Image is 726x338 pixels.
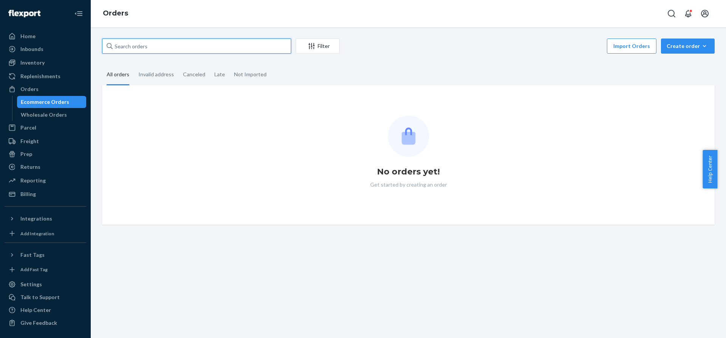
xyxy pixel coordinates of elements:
[20,73,60,80] div: Replenishments
[71,6,86,21] button: Close Navigation
[20,215,52,222] div: Integrations
[370,181,447,188] p: Get started by creating an order
[5,278,86,290] a: Settings
[20,306,51,314] div: Help Center
[21,111,67,119] div: Wholesale Orders
[20,230,54,237] div: Add Integration
[103,9,128,17] a: Orders
[667,42,709,50] div: Create order
[296,39,340,54] button: Filter
[5,161,86,173] a: Returns
[5,30,86,42] a: Home
[5,213,86,225] button: Integrations
[5,70,86,82] a: Replenishments
[20,251,45,259] div: Fast Tags
[388,116,429,157] img: Empty list
[697,6,712,21] button: Open account menu
[20,124,36,131] div: Parcel
[102,39,291,54] input: Search orders
[20,85,39,93] div: Orders
[5,188,86,200] a: Billing
[5,264,86,276] a: Add Fast Tag
[20,281,42,288] div: Settings
[21,98,69,106] div: Ecommerce Orders
[296,42,339,50] div: Filter
[138,65,174,84] div: Invalid address
[5,43,86,55] a: Inbounds
[607,39,656,54] button: Import Orders
[681,6,696,21] button: Open notifications
[15,5,42,12] span: Support
[661,39,715,54] button: Create order
[20,190,36,198] div: Billing
[17,96,87,108] a: Ecommerce Orders
[664,6,679,21] button: Open Search Box
[5,135,86,147] a: Freight
[5,228,86,239] a: Add Integration
[20,32,36,40] div: Home
[8,10,40,17] img: Flexport logo
[20,59,45,66] div: Inventory
[703,150,717,188] button: Help Center
[5,122,86,134] a: Parcel
[5,304,86,316] a: Help Center
[377,166,440,178] h1: No orders yet!
[5,317,86,329] button: Give Feedback
[20,137,39,145] div: Freight
[5,148,86,160] a: Prep
[20,293,60,301] div: Talk to Support
[20,150,32,158] div: Prep
[5,57,86,69] a: Inventory
[20,163,40,171] div: Returns
[183,65,205,84] div: Canceled
[97,3,134,25] ol: breadcrumbs
[234,65,267,84] div: Not Imported
[20,266,48,273] div: Add Fast Tag
[5,83,86,95] a: Orders
[214,65,225,84] div: Late
[20,177,46,184] div: Reporting
[20,319,57,327] div: Give Feedback
[20,45,43,53] div: Inbounds
[107,65,129,85] div: All orders
[5,249,86,261] button: Fast Tags
[5,174,86,187] a: Reporting
[17,109,87,121] a: Wholesale Orders
[5,291,86,303] button: Talk to Support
